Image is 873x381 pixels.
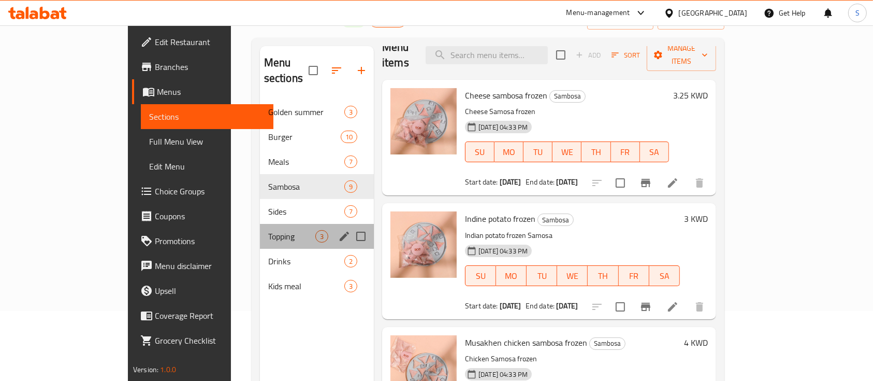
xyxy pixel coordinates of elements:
div: Topping3edit [260,224,374,249]
button: edit [337,229,352,244]
a: Menu disclaimer [132,253,274,278]
button: delete [687,171,712,195]
span: Sort items [605,47,647,63]
span: TU [531,269,553,284]
button: TU [523,142,552,162]
span: Add item [572,47,605,63]
a: Full Menu View [141,129,274,154]
b: [DATE] [500,175,521,189]
span: Drinks [268,255,344,267]
div: [GEOGRAPHIC_DATA] [679,7,747,19]
span: 7 [345,157,357,167]
span: Promotions [155,235,266,247]
span: Sambosa [538,214,573,226]
span: Version: [133,363,158,376]
b: [DATE] [556,299,578,313]
span: Sambosa [268,180,344,193]
b: [DATE] [500,299,521,313]
a: Menus [132,79,274,104]
span: [DATE] 04:33 PM [474,370,532,379]
span: 3 [316,232,328,242]
button: SU [465,265,496,286]
a: Coupons [132,204,274,229]
button: TU [527,265,557,286]
button: delete [687,294,712,319]
span: Menus [157,86,266,98]
span: 3 [345,281,357,291]
p: Indian potato frozen Samosa [465,229,680,242]
span: TH [586,145,606,160]
span: Branches [155,61,266,73]
span: S [855,7,860,19]
span: Golden summer [268,106,344,118]
span: FR [623,269,645,284]
span: SA [653,269,676,284]
button: FR [611,142,640,162]
span: Sides [268,205,344,218]
a: Branches [132,54,274,79]
b: [DATE] [556,175,578,189]
img: Cheese sambosa frozen [390,88,457,154]
span: FR [615,145,636,160]
button: Branch-specific-item [633,294,658,319]
div: Sambosa9 [260,174,374,199]
span: Start date: [465,175,498,189]
button: SA [640,142,669,162]
button: TH [588,265,618,286]
span: 7 [345,207,357,217]
span: import [595,13,645,26]
div: Drinks2 [260,249,374,274]
span: Choice Groups [155,185,266,197]
button: MO [494,142,523,162]
span: Select all sections [302,60,324,81]
span: [DATE] 04:33 PM [474,246,532,256]
a: Coverage Report [132,303,274,328]
button: TH [581,142,610,162]
button: WE [557,265,588,286]
p: Cheese Samosa frozen [465,105,669,118]
span: SU [470,145,490,160]
div: Topping [268,230,315,243]
h6: 4 KWD [684,335,708,350]
span: export [666,13,716,26]
span: 9 [345,182,357,192]
div: Sambosa [549,90,586,103]
span: Menu disclaimer [155,260,266,272]
div: Burger10 [260,124,374,149]
span: End date: [526,299,555,313]
div: items [344,156,357,168]
span: Sambosa [590,337,625,349]
div: Golden summer3 [260,100,374,124]
a: Promotions [132,229,274,253]
span: Coverage Report [155,309,266,322]
a: Upsell [132,278,274,303]
button: Branch-specific-item [633,171,658,195]
h6: 3.25 KWD [673,88,708,103]
span: MO [500,269,522,284]
a: Edit menu item [666,301,679,313]
a: Choice Groups [132,179,274,204]
span: Meals [268,156,344,168]
a: Edit menu item [666,177,679,189]
span: 3 [345,107,357,117]
nav: Menu sections [260,95,374,303]
div: Kids meal3 [260,274,374,299]
a: Sections [141,104,274,129]
span: Sort [612,49,640,61]
div: items [344,106,357,118]
div: items [344,280,357,292]
span: Sambosa [550,90,585,102]
span: 1.0.0 [161,363,177,376]
span: SA [644,145,665,160]
div: Sambosa [537,214,574,226]
div: items [344,205,357,218]
span: Burger [268,131,341,143]
span: Full Menu View [149,135,266,148]
span: Edit Restaurant [155,36,266,48]
span: MO [499,145,519,160]
span: 10 [341,132,357,142]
